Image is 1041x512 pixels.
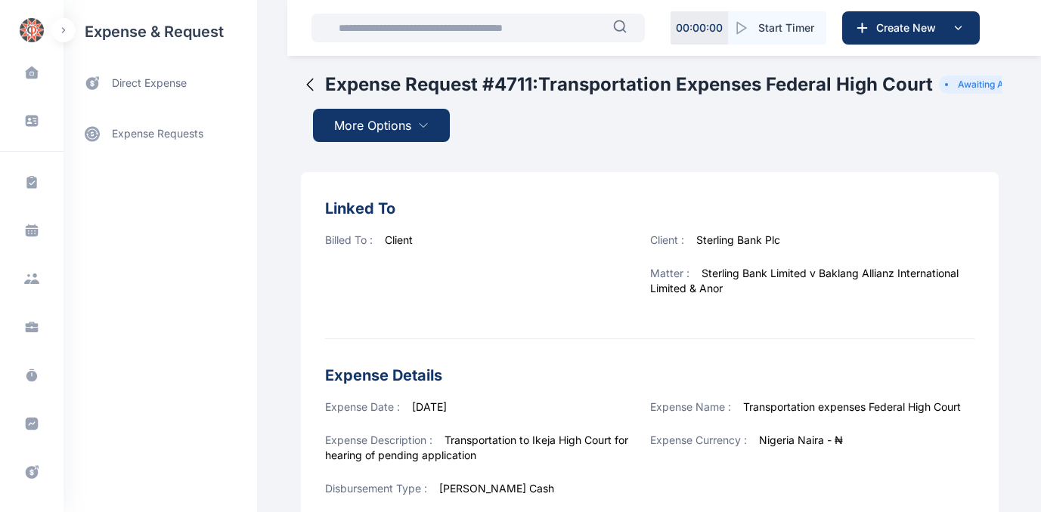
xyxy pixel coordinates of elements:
[112,76,187,91] span: direct expense
[325,363,974,387] h3: Expense Details
[870,20,949,35] span: Create New
[64,63,257,103] a: direct expense
[325,400,400,413] span: Expense Date :
[325,196,974,221] h3: Linked To
[650,433,747,446] span: Expense Currency :
[696,233,780,246] span: Sterling Bank Plc
[325,72,933,97] h2: Expense Request # 4711 : Transportation expenses Federal High Court
[385,233,413,246] span: Client
[676,20,723,35] p: 00 : 00 : 00
[325,433,432,446] span: Expense Description :
[945,79,1036,91] li: Awaiting Approval
[325,233,373,246] span: Billed To :
[758,20,814,35] span: Start Timer
[842,11,980,45] button: Create New
[650,267,959,295] span: Sterling Bank Limited v Baklang Allianz International Limited & Anor
[650,233,684,246] span: Client :
[728,11,826,45] button: Start Timer
[64,103,257,152] div: expense requests
[650,267,689,279] span: Matter :
[439,482,554,495] span: [PERSON_NAME] Cash
[325,482,427,495] span: Disbursement Type :
[650,400,731,413] span: Expense Name :
[412,400,447,413] span: [DATE]
[325,433,628,461] span: Transportation to Ikeja High Court for hearing of pending application
[743,400,961,413] span: Transportation expenses Federal High Court
[759,433,843,446] span: Nigeria Naira - ₦
[64,116,257,152] a: expense requests
[334,116,411,134] span: More Options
